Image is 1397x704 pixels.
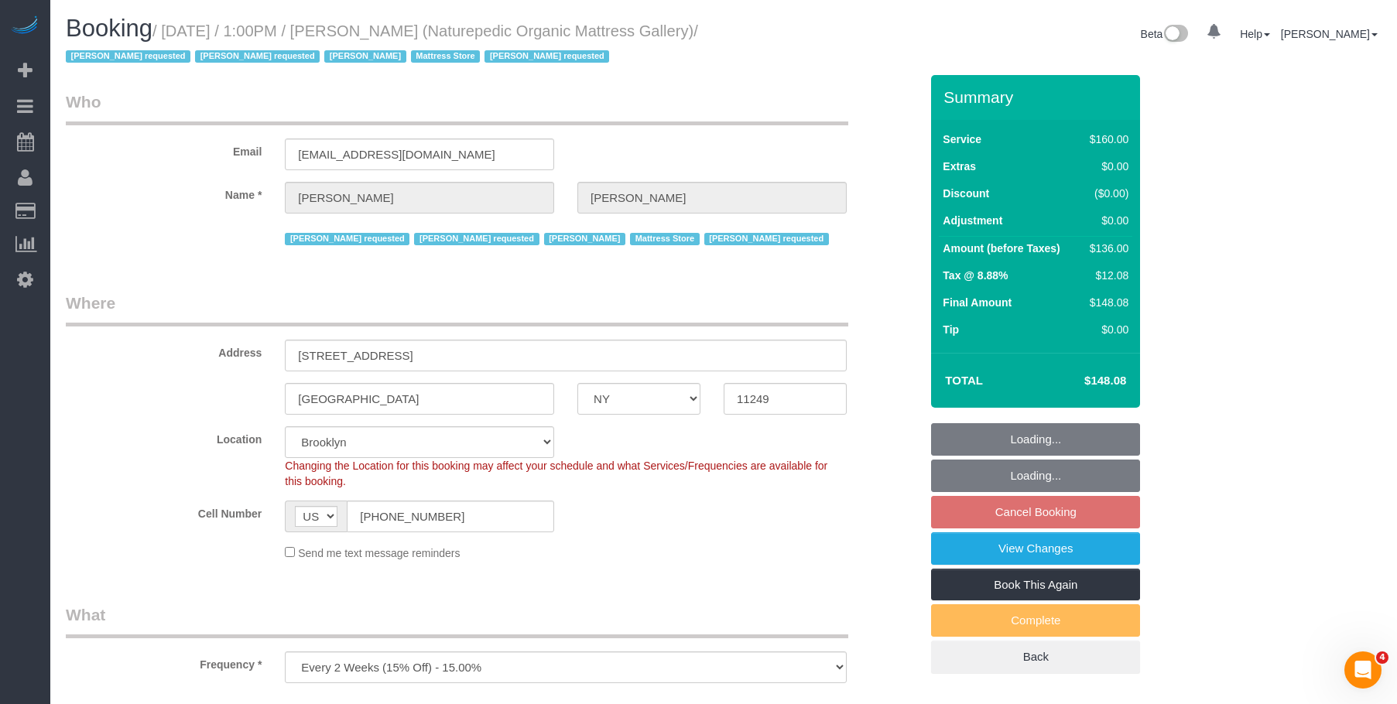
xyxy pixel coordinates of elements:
[285,233,409,245] span: [PERSON_NAME] requested
[66,15,152,42] span: Booking
[66,22,698,66] span: /
[943,132,981,147] label: Service
[1084,268,1128,283] div: $12.08
[943,213,1002,228] label: Adjustment
[411,50,481,63] span: Mattress Store
[324,50,406,63] span: [PERSON_NAME]
[577,182,847,214] input: Last Name
[54,651,273,672] label: Frequency *
[54,340,273,361] label: Address
[9,15,40,37] img: Automaid Logo
[285,383,554,415] input: City
[931,641,1140,673] a: Back
[943,186,989,201] label: Discount
[66,22,698,66] small: / [DATE] / 1:00PM / [PERSON_NAME] (Naturepedic Organic Mattress Gallery)
[285,138,554,170] input: Email
[943,241,1060,256] label: Amount (before Taxes)
[1084,159,1128,174] div: $0.00
[1281,28,1378,40] a: [PERSON_NAME]
[1084,132,1128,147] div: $160.00
[66,603,848,638] legend: What
[1084,295,1128,310] div: $148.08
[544,233,625,245] span: [PERSON_NAME]
[347,501,554,532] input: Cell Number
[54,426,273,447] label: Location
[931,532,1140,565] a: View Changes
[1084,186,1128,201] div: ($0.00)
[1084,241,1128,256] div: $136.00
[66,50,190,63] span: [PERSON_NAME] requested
[195,50,320,63] span: [PERSON_NAME] requested
[1084,322,1128,337] div: $0.00
[943,159,976,174] label: Extras
[1038,374,1126,388] h4: $148.08
[54,182,273,203] label: Name *
[484,50,609,63] span: [PERSON_NAME] requested
[931,569,1140,601] a: Book This Again
[1084,213,1128,228] div: $0.00
[66,91,848,125] legend: Who
[943,322,959,337] label: Tip
[1376,651,1388,664] span: 4
[945,374,983,387] strong: Total
[414,233,539,245] span: [PERSON_NAME] requested
[630,233,700,245] span: Mattress Store
[66,292,848,326] legend: Where
[943,268,1008,283] label: Tax @ 8.88%
[724,383,847,415] input: Zip Code
[1162,25,1188,45] img: New interface
[943,88,1132,106] h3: Summary
[704,233,829,245] span: [PERSON_NAME] requested
[1240,28,1270,40] a: Help
[1344,651,1382,689] iframe: Intercom live chat
[285,460,827,487] span: Changing the Location for this booking may affect your schedule and what Services/Frequencies are...
[298,547,460,559] span: Send me text message reminders
[943,295,1012,310] label: Final Amount
[54,138,273,159] label: Email
[1141,28,1189,40] a: Beta
[285,182,554,214] input: First Name
[54,501,273,521] label: Cell Number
